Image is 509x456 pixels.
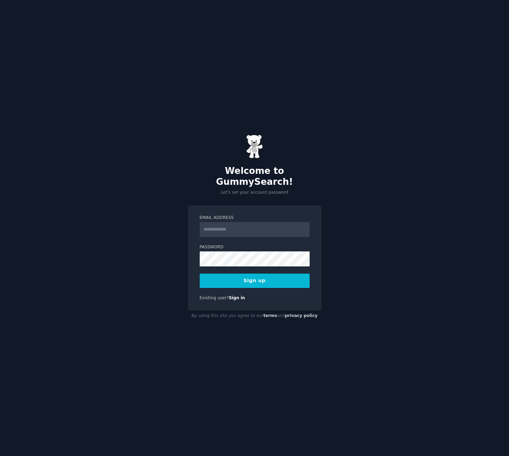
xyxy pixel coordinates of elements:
[188,310,322,321] div: By using this site you agree to our and
[285,313,318,318] a: privacy policy
[229,295,245,300] a: Sign in
[188,166,322,187] h2: Welcome to GummySearch!
[263,313,277,318] a: terms
[200,215,310,221] label: Email Address
[188,190,322,196] p: Let's set your account password
[200,274,310,288] button: Sign up
[200,244,310,250] label: Password
[200,295,229,300] span: Existing user?
[246,135,263,158] img: Gummy Bear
